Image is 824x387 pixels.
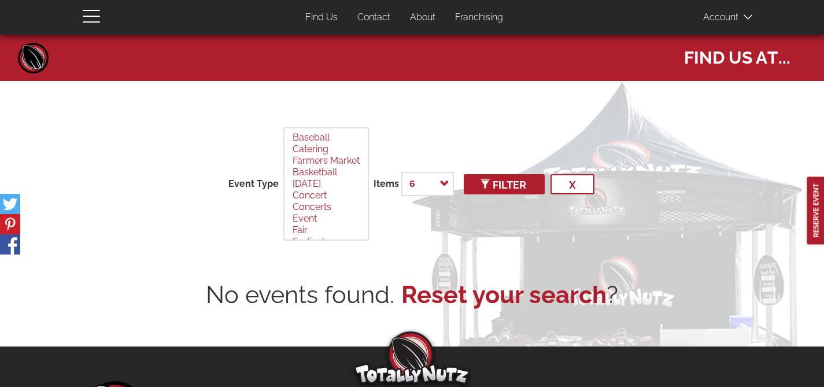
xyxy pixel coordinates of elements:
[401,278,607,312] a: Reset your search
[291,132,361,143] option: Baseball
[291,178,361,190] option: [DATE]
[291,167,361,178] option: Basketball
[291,224,361,236] option: Fair
[684,40,790,69] span: Find us at...
[16,40,51,75] a: Home
[354,331,470,384] img: Totally Nutz Logo
[291,236,361,248] option: Festival
[464,174,545,194] button: Filter
[291,201,361,213] option: Concerts
[550,174,594,194] button: x
[291,155,361,167] option: Farmers Market
[297,6,346,29] a: Find Us
[83,278,742,312] div: No events found. ?
[446,6,512,29] a: Franchising
[349,6,399,29] a: Contact
[291,213,361,224] option: Event
[291,143,361,155] option: Catering
[228,178,279,191] label: Event Type
[291,190,361,201] option: Concert
[401,6,444,29] a: About
[374,178,399,191] label: Items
